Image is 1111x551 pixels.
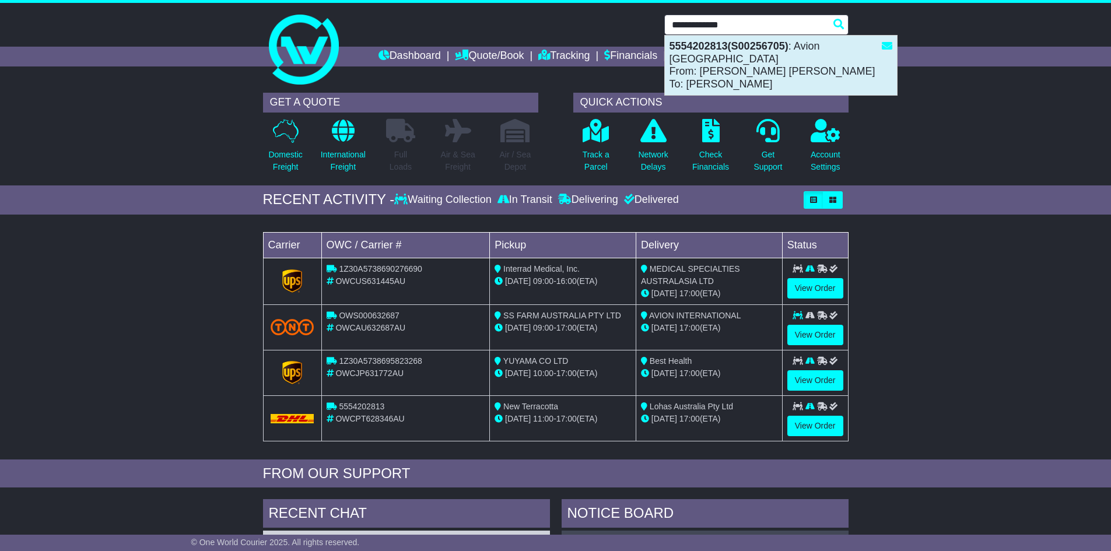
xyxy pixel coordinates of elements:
div: - (ETA) [495,367,631,380]
span: © One World Courier 2025. All rights reserved. [191,538,360,547]
span: SS FARM AUSTRALIA PTY LTD [503,311,621,320]
div: (ETA) [641,287,777,300]
div: FROM OUR SUPPORT [263,465,849,482]
span: New Terracotta [503,402,558,411]
td: Status [782,232,848,258]
span: [DATE] [505,368,531,378]
a: View Order [787,370,843,391]
div: QUICK ACTIONS [573,93,849,113]
img: GetCarrierServiceLogo [282,269,302,293]
img: TNT_Domestic.png [271,319,314,335]
a: AccountSettings [810,118,841,180]
span: [DATE] [505,276,531,286]
a: Financials [604,47,657,66]
span: [DATE] [651,368,677,378]
span: 17:00 [679,414,700,423]
div: Delivering [555,194,621,206]
a: View Order [787,416,843,436]
a: Dashboard [378,47,441,66]
a: Quote/Book [455,47,524,66]
span: OWCJP631772AU [335,368,404,378]
span: OWCUS631445AU [335,276,405,286]
span: 11:00 [533,414,553,423]
div: Delivered [621,194,679,206]
td: Pickup [490,232,636,258]
span: 5554202813 [339,402,384,411]
td: OWC / Carrier # [321,232,490,258]
td: Delivery [636,232,782,258]
span: 17:00 [679,368,700,378]
p: Domestic Freight [268,149,302,173]
p: Account Settings [811,149,840,173]
p: Get Support [753,149,782,173]
span: 17:00 [556,414,577,423]
div: GET A QUOTE [263,93,538,113]
span: 17:00 [679,289,700,298]
a: View Order [787,278,843,299]
div: RECENT ACTIVITY - [263,191,395,208]
span: OWS000632687 [339,311,399,320]
span: [DATE] [651,414,677,423]
p: Track a Parcel [583,149,609,173]
span: 09:00 [533,323,553,332]
span: AVION INTERNATIONAL [649,311,741,320]
div: Waiting Collection [394,194,494,206]
a: Tracking [538,47,590,66]
strong: 5554202813(S00256705) [670,40,788,52]
span: 1Z30A5738695823268 [339,356,422,366]
div: RECENT CHAT [263,499,550,531]
span: MEDICAL SPECIALTIES AUSTRALASIA LTD [641,264,740,286]
span: 09:00 [533,276,553,286]
span: [DATE] [505,323,531,332]
p: Check Financials [692,149,729,173]
a: InternationalFreight [320,118,366,180]
span: [DATE] [651,289,677,298]
img: DHL.png [271,414,314,423]
span: OWCPT628346AU [335,414,404,423]
a: DomesticFreight [268,118,303,180]
a: View Order [787,325,843,345]
div: - (ETA) [495,413,631,425]
span: 17:00 [556,368,577,378]
span: 17:00 [679,323,700,332]
span: Lohas Australia Pty Ltd [650,402,733,411]
span: Best Health [650,356,692,366]
div: - (ETA) [495,322,631,334]
div: NOTICE BOARD [562,499,849,531]
p: International Freight [321,149,366,173]
a: Track aParcel [582,118,610,180]
span: 1Z30A5738690276690 [339,264,422,273]
div: - (ETA) [495,275,631,287]
a: NetworkDelays [637,118,668,180]
p: Network Delays [638,149,668,173]
span: 16:00 [556,276,577,286]
p: Full Loads [386,149,415,173]
span: [DATE] [651,323,677,332]
p: Air / Sea Depot [500,149,531,173]
div: (ETA) [641,322,777,334]
span: YUYAMA CO LTD [503,356,569,366]
td: Carrier [263,232,321,258]
span: Interrad Medical, Inc. [503,264,580,273]
div: In Transit [495,194,555,206]
a: CheckFinancials [692,118,730,180]
span: [DATE] [505,414,531,423]
span: OWCAU632687AU [335,323,405,332]
div: (ETA) [641,413,777,425]
p: Air & Sea Freight [441,149,475,173]
a: GetSupport [753,118,783,180]
span: 10:00 [533,368,553,378]
img: GetCarrierServiceLogo [282,361,302,384]
span: 17:00 [556,323,577,332]
div: (ETA) [641,367,777,380]
div: : Avion [GEOGRAPHIC_DATA] From: [PERSON_NAME] [PERSON_NAME] To: [PERSON_NAME] [665,36,897,95]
